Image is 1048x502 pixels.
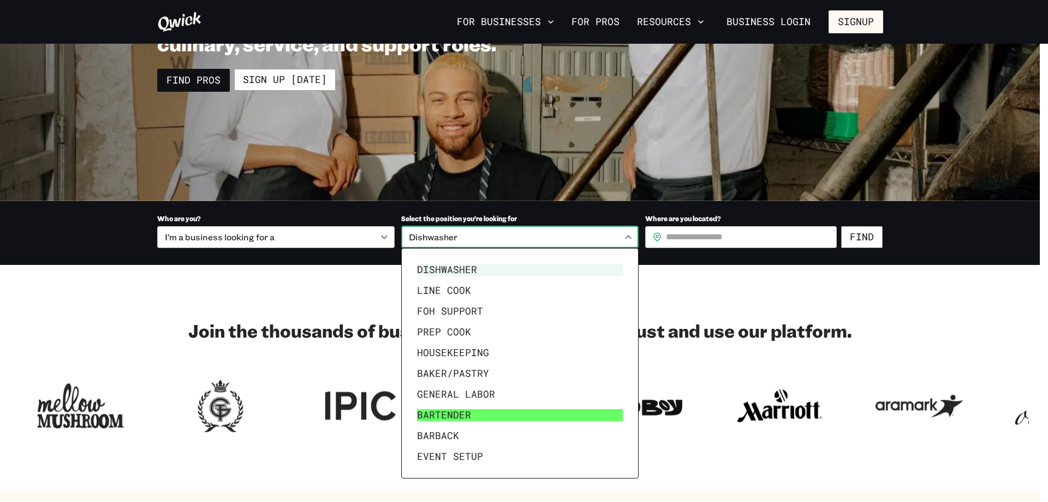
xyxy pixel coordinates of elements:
li: Line Cook [413,280,627,301]
li: Prep Cook [413,322,627,342]
li: Dishwasher [413,259,627,280]
li: Housekeeping [413,342,627,363]
li: Event Setup [413,446,627,467]
li: Barback [413,426,627,446]
li: Bartender [413,405,627,426]
li: Baker/Pastry [413,363,627,384]
li: FOH Support [413,301,627,322]
li: General Labor [413,384,627,405]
